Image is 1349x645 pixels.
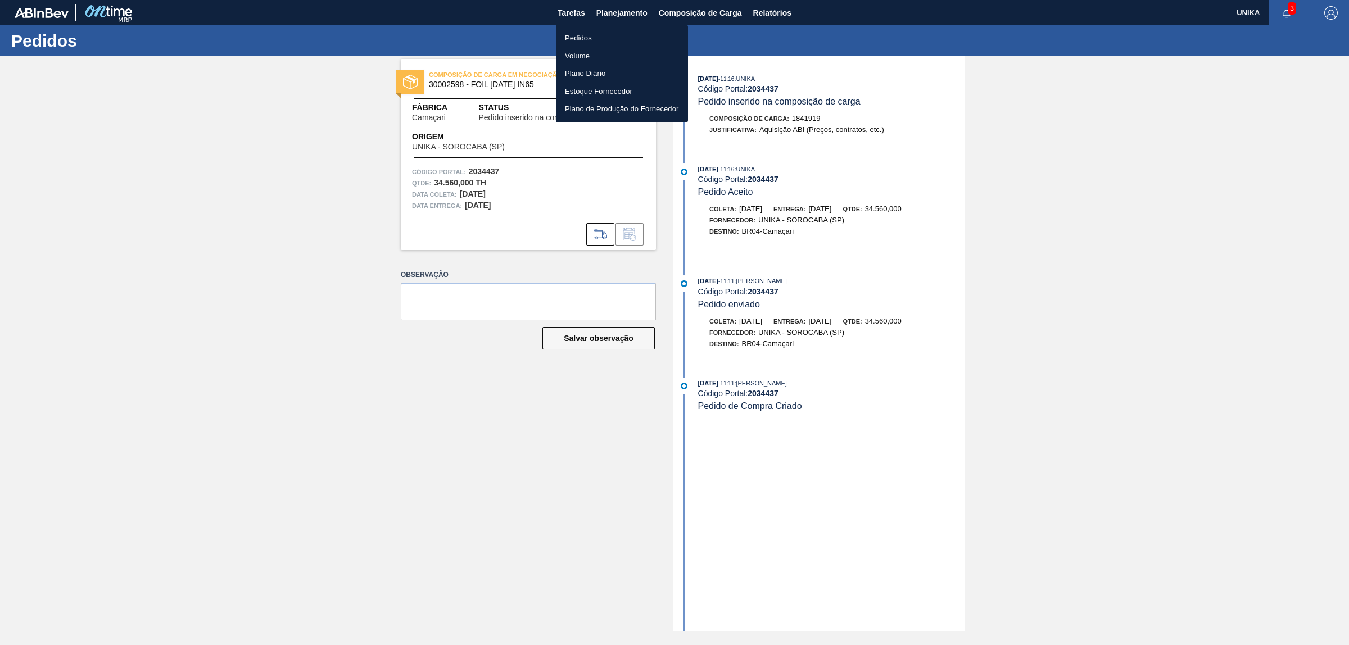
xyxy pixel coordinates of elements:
[556,100,688,118] a: Plano de Produção do Fornecedor
[556,47,688,65] a: Volume
[556,29,688,47] a: Pedidos
[556,65,688,83] a: Plano Diário
[556,83,688,101] a: Estoque Fornecedor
